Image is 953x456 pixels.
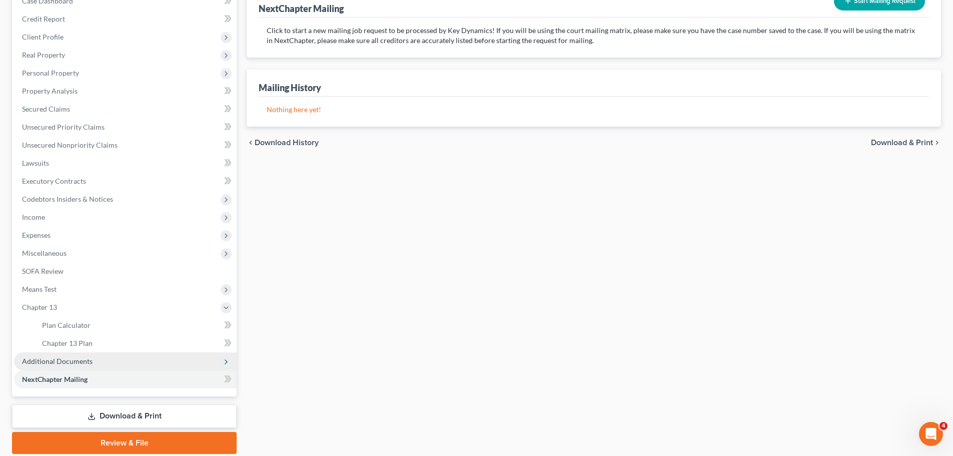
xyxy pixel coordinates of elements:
[22,303,57,311] span: Chapter 13
[259,3,344,15] div: NextChapter Mailing
[933,139,941,147] i: chevron_right
[22,195,113,203] span: Codebtors Insiders & Notices
[14,10,237,28] a: Credit Report
[267,105,921,115] p: Nothing here yet!
[22,231,51,239] span: Expenses
[34,334,237,352] a: Chapter 13 Plan
[22,69,79,77] span: Personal Property
[22,159,49,167] span: Lawsuits
[871,139,941,147] button: Download & Print chevron_right
[22,285,57,293] span: Means Test
[22,51,65,59] span: Real Property
[22,249,67,257] span: Miscellaneous
[12,404,237,428] a: Download & Print
[14,136,237,154] a: Unsecured Nonpriority Claims
[14,172,237,190] a: Executory Contracts
[14,370,237,388] a: NextChapter Mailing
[22,15,65,23] span: Credit Report
[22,375,88,383] span: NextChapter Mailing
[22,105,70,113] span: Secured Claims
[22,357,93,365] span: Additional Documents
[22,87,78,95] span: Property Analysis
[22,33,64,41] span: Client Profile
[22,177,86,185] span: Executory Contracts
[12,432,237,454] a: Review & File
[14,118,237,136] a: Unsecured Priority Claims
[871,139,933,147] span: Download & Print
[14,154,237,172] a: Lawsuits
[14,100,237,118] a: Secured Claims
[42,339,93,347] span: Chapter 13 Plan
[919,422,943,446] iframe: Intercom live chat
[255,139,319,147] span: Download History
[22,213,45,221] span: Income
[267,26,921,46] p: Click to start a new mailing job request to be processed by Key Dynamics! If you will be using th...
[22,141,118,149] span: Unsecured Nonpriority Claims
[14,262,237,280] a: SOFA Review
[14,82,237,100] a: Property Analysis
[22,267,64,275] span: SOFA Review
[939,422,947,430] span: 4
[22,123,105,131] span: Unsecured Priority Claims
[34,316,237,334] a: Plan Calculator
[247,139,319,147] button: chevron_left Download History
[247,139,255,147] i: chevron_left
[42,321,91,329] span: Plan Calculator
[259,82,321,94] div: Mailing History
